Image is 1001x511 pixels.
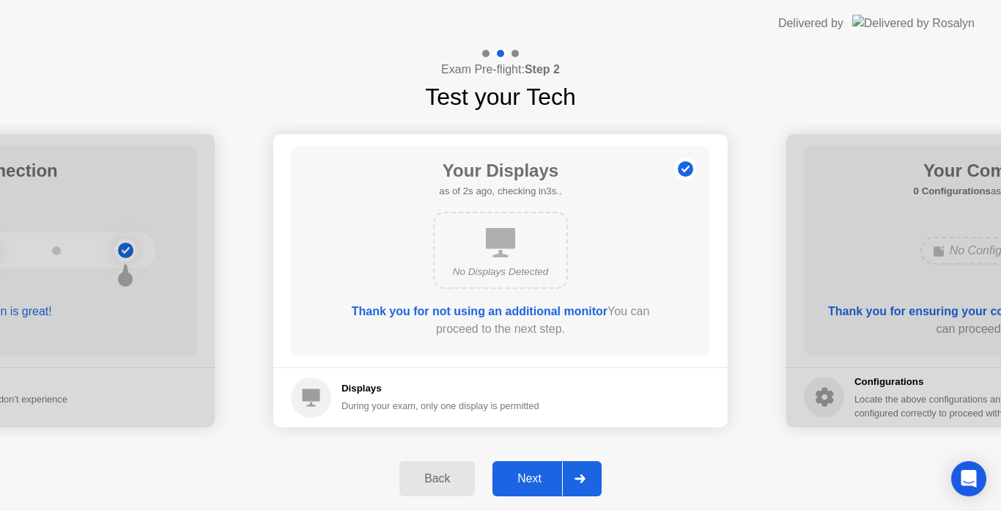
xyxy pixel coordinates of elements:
[497,472,562,485] div: Next
[439,184,561,199] h5: as of 2s ago, checking in3s..
[439,158,561,184] h1: Your Displays
[341,399,539,413] div: During your exam, only one display is permitted
[492,461,602,496] button: Next
[852,15,975,32] img: Delivered by Rosalyn
[399,461,475,496] button: Back
[951,461,986,496] div: Open Intercom Messenger
[404,472,470,485] div: Back
[446,265,555,279] div: No Displays Detected
[341,381,539,396] h5: Displays
[425,79,576,114] h1: Test your Tech
[333,303,668,338] div: You can proceed to the next step.
[778,15,843,32] div: Delivered by
[352,305,607,317] b: Thank you for not using an additional monitor
[441,61,560,78] h4: Exam Pre-flight:
[525,63,560,76] b: Step 2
